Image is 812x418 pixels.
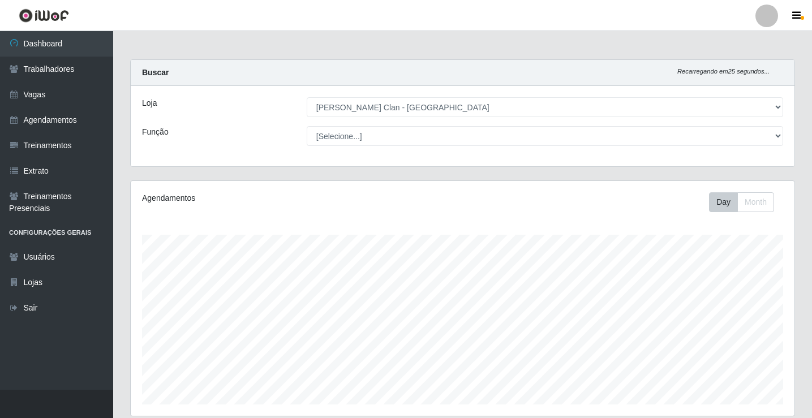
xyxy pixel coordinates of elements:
[142,97,157,109] label: Loja
[142,126,169,138] label: Função
[709,192,783,212] div: Toolbar with button groups
[142,192,399,204] div: Agendamentos
[709,192,774,212] div: First group
[709,192,738,212] button: Day
[737,192,774,212] button: Month
[142,68,169,77] strong: Buscar
[19,8,69,23] img: CoreUI Logo
[677,68,770,75] i: Recarregando em 25 segundos...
